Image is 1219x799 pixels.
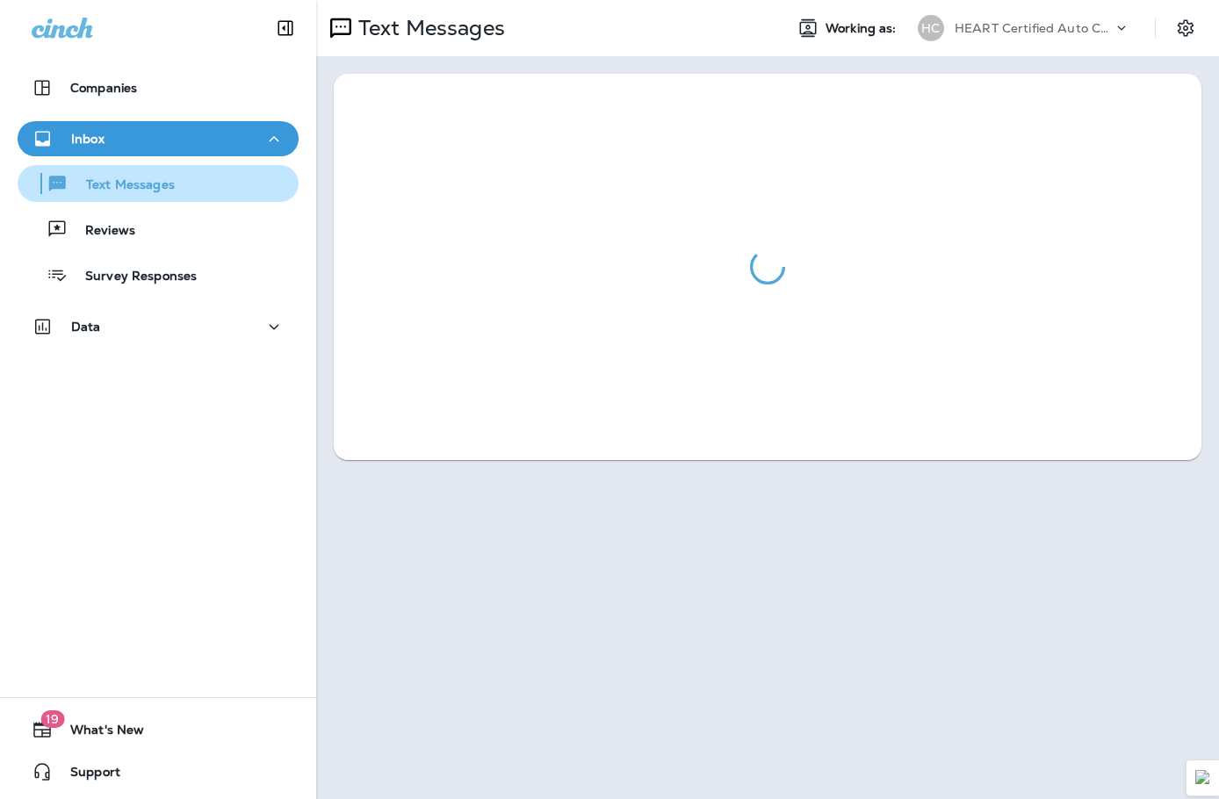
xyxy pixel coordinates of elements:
[18,309,299,344] button: Data
[955,21,1113,35] p: HEART Certified Auto Care
[18,70,299,105] button: Companies
[40,710,64,728] span: 19
[69,177,175,194] p: Text Messages
[18,211,299,248] button: Reviews
[70,81,137,95] p: Companies
[1195,770,1211,786] img: Detect Auto
[918,15,944,41] div: HC
[18,121,299,156] button: Inbox
[18,165,299,202] button: Text Messages
[68,269,197,285] p: Survey Responses
[1170,12,1201,44] button: Settings
[53,723,144,744] span: What's New
[71,320,101,334] p: Data
[68,223,135,240] p: Reviews
[18,754,299,789] button: Support
[71,132,105,146] p: Inbox
[53,765,120,786] span: Support
[18,256,299,293] button: Survey Responses
[261,11,310,46] button: Collapse Sidebar
[18,712,299,747] button: 19What's New
[826,21,900,36] span: Working as:
[351,15,505,41] p: Text Messages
